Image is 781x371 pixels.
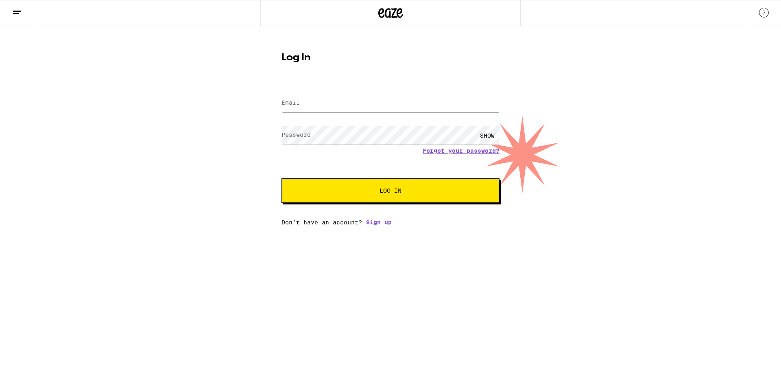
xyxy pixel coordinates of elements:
[281,94,500,112] input: Email
[281,132,311,138] label: Password
[475,126,500,145] div: SHOW
[281,219,500,226] div: Don't have an account?
[366,219,392,226] a: Sign up
[281,53,500,63] h1: Log In
[281,178,500,203] button: Log In
[380,188,401,193] span: Log In
[281,99,300,106] label: Email
[423,147,500,154] a: Forgot your password?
